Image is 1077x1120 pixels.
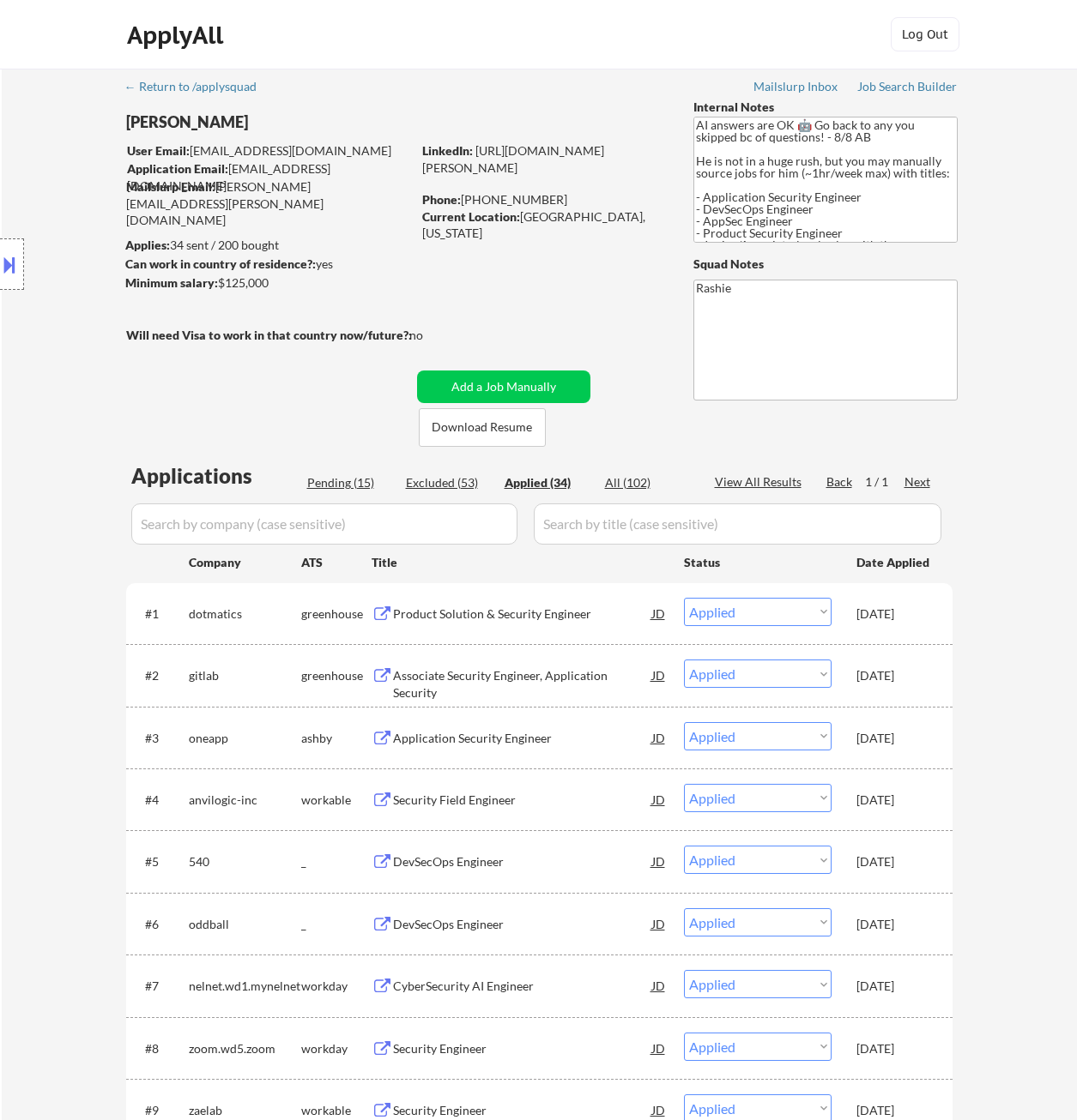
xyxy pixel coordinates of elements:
[393,667,652,701] div: Associate Security Engineer, Application Security
[865,473,905,491] div: 1 / 1
[905,473,932,491] div: Next
[409,327,458,344] div: no
[856,605,932,623] div: [DATE]
[693,99,958,116] div: Internal Notes
[650,784,668,815] div: JD
[856,1102,932,1119] div: [DATE]
[417,370,590,403] button: Add a Job Manually
[189,730,301,747] div: oneapp
[145,1040,175,1057] div: #8
[124,80,273,97] a: ← Return to /applysquad
[393,605,652,623] div: Product Solution & Security Engineer
[301,792,372,809] div: workable
[189,667,301,684] div: gitlab
[419,408,546,447] button: Download Resume
[301,554,372,571] div: ATS
[826,473,854,491] div: Back
[393,792,652,809] div: Security Field Engineer
[393,978,652,995] div: CyberSecurity AI Engineer
[393,1040,652,1057] div: Security Engineer
[650,598,668,629] div: JD
[145,667,175,684] div: #2
[145,853,175,870] div: #5
[856,554,932,571] div: Date Applied
[301,1040,372,1057] div: workday
[372,554,668,571] div: Title
[605,474,691,491] div: All (102)
[650,659,668,690] div: JD
[422,143,604,175] a: [URL][DOMAIN_NAME][PERSON_NAME]
[422,208,665,242] div: [GEOGRAPHIC_DATA], [US_STATE]
[189,554,301,571] div: Company
[422,192,461,207] strong: Phone:
[856,916,932,933] div: [DATE]
[534,503,941,545] input: Search by title (case sensitive)
[301,1102,372,1119] div: workable
[393,730,652,747] div: Application Security Engineer
[891,17,959,51] button: Log Out
[650,970,668,1001] div: JD
[422,209,520,224] strong: Current Location:
[124,81,273,93] div: ← Return to /applysquad
[189,792,301,809] div: anvilogic-inc
[301,730,372,747] div: ashby
[307,474,393,491] div: Pending (15)
[301,853,372,870] div: _
[189,1102,301,1119] div: zaelab
[753,81,839,93] div: Mailslurp Inbox
[145,792,175,809] div: #4
[301,978,372,995] div: workday
[684,546,832,577] div: Status
[856,730,932,747] div: [DATE]
[393,916,652,933] div: DevSecOps Engineer
[301,667,372,684] div: greenhouse
[145,730,175,747] div: #3
[856,1040,932,1057] div: [DATE]
[189,1040,301,1057] div: zoom.wd5.zoom
[131,503,517,545] input: Search by company (case sensitive)
[650,1033,668,1063] div: JD
[145,1102,175,1119] div: #9
[693,256,958,273] div: Squad Notes
[189,853,301,870] div: 540
[301,605,372,623] div: greenhouse
[857,81,958,93] div: Job Search Builder
[131,466,301,486] div: Applications
[145,605,175,623] div: #1
[505,474,590,491] div: Applied (34)
[650,722,668,753] div: JD
[393,853,652,870] div: DevSecOps Engineer
[393,1102,652,1119] div: Security Engineer
[650,846,668,876] div: JD
[189,916,301,933] div: oddball
[857,80,958,97] a: Job Search Builder
[422,191,665,208] div: [PHONE_NUMBER]
[189,605,301,623] div: dotmatics
[127,21,228,50] div: ApplyAll
[856,667,932,684] div: [DATE]
[189,978,301,995] div: nelnet.wd1.mynelnet
[145,978,175,995] div: #7
[422,143,473,158] strong: LinkedIn:
[145,916,175,933] div: #6
[753,80,839,97] a: Mailslurp Inbox
[856,853,932,870] div: [DATE]
[715,473,807,491] div: View All Results
[650,908,668,939] div: JD
[406,474,492,491] div: Excluded (53)
[856,978,932,995] div: [DATE]
[301,916,372,933] div: _
[856,792,932,809] div: [DATE]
